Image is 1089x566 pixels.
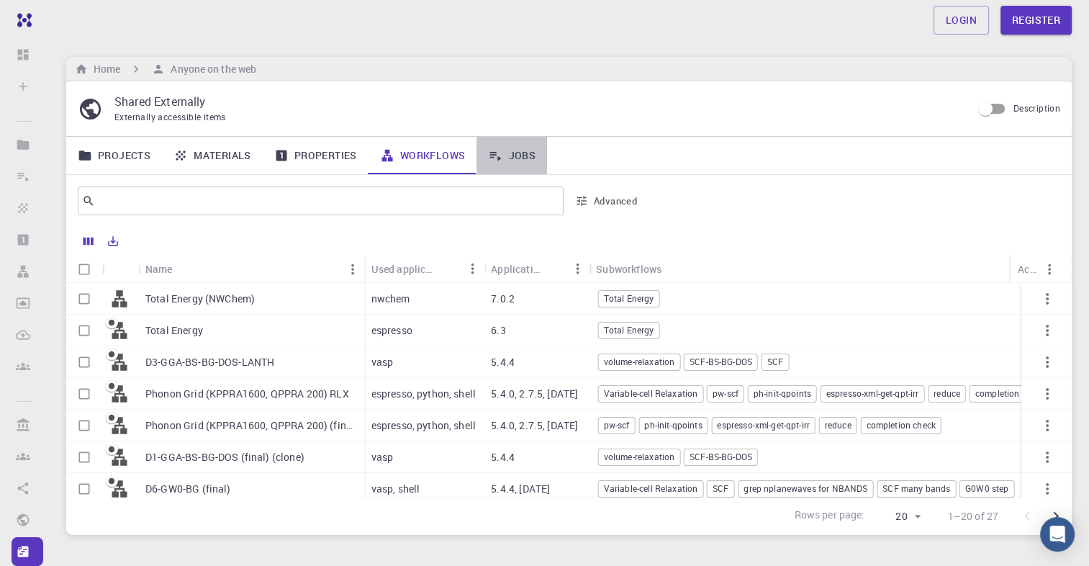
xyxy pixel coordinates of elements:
[934,6,989,35] a: Login
[1038,258,1061,281] button: Menu
[948,509,999,524] p: 1–20 of 27
[88,61,120,77] h6: Home
[76,230,101,253] button: Columns
[145,355,274,369] p: D3-GGA-BS-BG-DOS-LANTH
[371,387,476,401] p: espresso, python, shell
[101,230,125,253] button: Export
[861,419,940,431] span: completion check
[484,255,589,283] div: Application Version
[928,387,965,400] span: reduce
[639,419,707,431] span: ph-init-qpoints
[599,387,703,400] span: Variable-cell Relaxation
[371,418,476,433] p: espresso, python, shell
[371,323,412,338] p: espresso
[145,292,255,306] p: Total Energy (NWChem)
[762,356,788,368] span: SCF
[1013,102,1060,114] span: Description
[821,387,924,400] span: espresso-xml-get-qpt-irr
[165,61,256,77] h6: Anyone on the web
[72,61,259,77] nav: breadcrumb
[102,255,138,283] div: Icon
[145,387,349,401] p: Phonon Grid (KPPRA1600, QPPRA 200) RLX
[599,356,680,368] span: volume-relaxation
[491,355,515,369] p: 5.4.4
[145,450,304,464] p: D1-GGA-BS-BG-DOS (final) (clone)
[960,482,1013,495] span: G0W0 step
[599,451,680,463] span: volume-relaxation
[162,137,263,174] a: Materials
[491,387,578,401] p: 5.4.0, 2.7.5, [DATE]
[145,255,173,283] div: Name
[708,482,733,495] span: SCF
[970,387,1049,400] span: completion check
[661,257,684,280] button: Sort
[263,137,369,174] a: Properties
[145,418,357,433] p: Phonon Grid (KPPRA1600, QPPRA 200) (final)
[599,419,635,431] span: pw-scf
[712,419,815,431] span: espresso-xml-get-qpt-irr
[371,255,438,283] div: Used application
[738,482,872,495] span: grep nplanewaves for NBANDS
[599,324,659,336] span: Total Energy
[461,257,484,280] button: Menu
[114,93,960,110] p: Shared Externally
[543,257,566,280] button: Sort
[589,255,1070,283] div: Subworkflows
[1040,517,1075,552] div: Open Intercom Messenger
[569,189,644,212] button: Advanced
[1041,502,1070,531] button: Go to next page
[820,419,857,431] span: reduce
[369,137,477,174] a: Workflows
[1011,255,1061,283] div: Actions
[491,292,515,306] p: 7.0.2
[438,257,461,280] button: Sort
[871,506,925,527] div: 20
[794,508,864,524] p: Rows per page:
[684,356,757,368] span: SCF-BS-BG-DOS
[145,323,203,338] p: Total Energy
[599,292,659,305] span: Total Energy
[114,111,226,122] span: Externally accessible items
[476,137,547,174] a: Jobs
[599,482,703,495] span: Variable-cell Relaxation
[364,255,484,283] div: Used application
[491,482,550,496] p: 5.4.4, [DATE]
[145,482,231,496] p: D6-GW0-BG (final)
[491,450,515,464] p: 5.4.4
[596,255,661,283] div: Subworkflows
[371,355,394,369] p: vasp
[877,482,955,495] span: SCF many bands
[173,258,196,281] button: Sort
[1000,6,1072,35] a: Register
[491,323,505,338] p: 6.3
[371,292,410,306] p: nwchem
[491,255,543,283] div: Application Version
[66,137,162,174] a: Projects
[491,418,578,433] p: 5.4.0, 2.7.5, [DATE]
[1018,255,1038,283] div: Actions
[371,450,394,464] p: vasp
[371,482,420,496] p: vasp, shell
[684,451,757,463] span: SCF-BS-BG-DOS
[341,258,364,281] button: Menu
[708,387,744,400] span: pw-scf
[566,257,589,280] button: Menu
[138,255,364,283] div: Name
[12,13,32,27] img: logo
[749,387,816,400] span: ph-init-qpoints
